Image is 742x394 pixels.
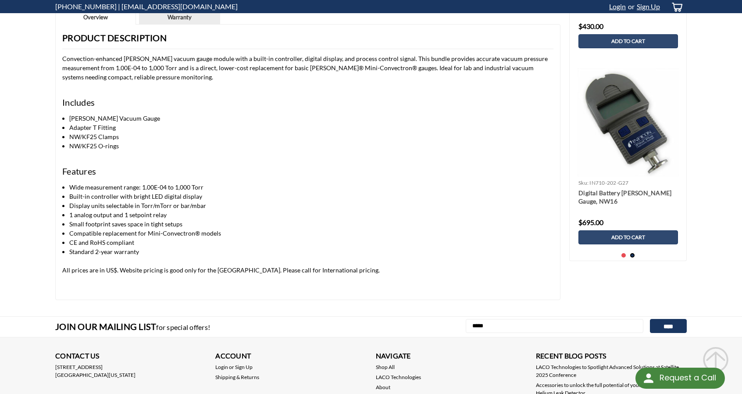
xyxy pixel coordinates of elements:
div: Request a Call [660,368,716,388]
a: cart-preview-dropdown [664,0,687,13]
h3: Product Description [62,31,553,49]
img: round button [642,371,656,385]
span: for special offers! [156,323,210,331]
p: Convection-enhanced [PERSON_NAME] vacuum gauge module with a built-in controller, digital display... [62,54,553,82]
button: 1 of 2 [621,253,626,258]
a: About [376,383,390,391]
li: [PERSON_NAME] Vacuum Gauge [69,114,553,123]
div: Request a Call [635,368,725,389]
button: 2 of 2 [630,253,635,258]
li: NW/KF25 Clamps [69,132,553,141]
a: sku: IN710-202-G27 [578,179,629,186]
h3: Account [215,351,366,363]
span: Add to Cart [611,234,645,240]
a: Sign Up [235,363,253,371]
h3: Join Our Mailing List [55,317,214,337]
li: Standard 2-year warranty [69,247,553,256]
a: Login [215,363,228,371]
span: Add to Cart [611,38,645,44]
h3: Navigate [376,351,527,363]
a: Digital Battery [PERSON_NAME] Gauge, NW16 [578,189,678,206]
li: Small footprint saves space in tight setups [69,219,553,229]
li: 1 analog output and 1 setpoint relay [69,210,553,219]
svg: submit [703,347,729,373]
address: [STREET_ADDRESS] [GEOGRAPHIC_DATA][US_STATE] [55,363,206,379]
li: Wide measurement range: 1.00E-04 to 1,000 Torr [69,183,553,192]
li: Adapter T Fitting [69,123,553,132]
a: Add to Cart [578,34,678,48]
li: Built-in controller with bright LED digital display [69,192,553,201]
h4: Features [62,165,553,178]
span: or [224,363,239,371]
a: Overview [55,10,136,25]
img: IN710-202-G27 - DIGITAL BATTERY PIRANI GAUGE, NW16 [578,68,679,176]
li: Compatible replacement for Mini-Convectron® models [69,229,553,238]
li: Display units selectable in Torr/mTorr or bar/mbar [69,201,553,210]
span: or [626,2,635,11]
h4: Includes [62,96,553,109]
a: Shipping & Returns [215,373,259,381]
span: $430.00 [578,22,603,30]
a: LACO Technologies [376,373,421,381]
a: LACO Technologies to Spotlight Advanced Solutions at Satellite 2025 Conference [536,363,687,379]
p: All prices are in US$. Website pricing is good only for the [GEOGRAPHIC_DATA]. Please call for In... [62,265,553,275]
h3: Contact Us [55,351,206,363]
li: NW/KF25 O-rings [69,141,553,150]
span: sku: [578,179,589,186]
span: $695.00 [578,218,603,226]
span: IN710-202-G27 [589,179,628,186]
h3: Recent Blog Posts [536,351,687,363]
a: Warranty [139,10,219,25]
div: Scroll Back to Top [703,347,729,373]
li: CE and RoHS compliant [69,238,553,247]
a: Add to Cart [578,230,678,244]
a: Shop All [376,363,395,371]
